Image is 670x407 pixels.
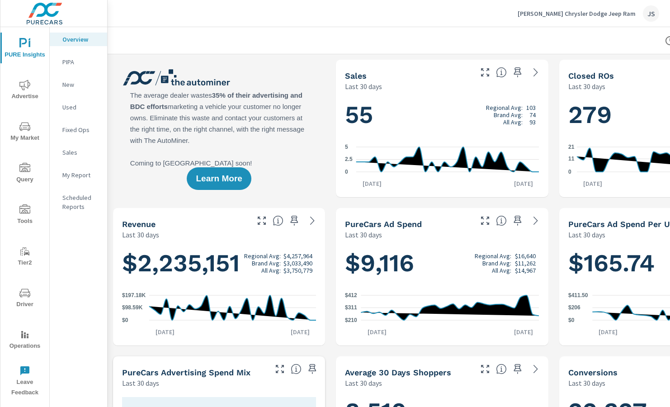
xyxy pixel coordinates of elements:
text: 0 [345,169,348,175]
span: Driver [3,288,47,310]
p: All Avg: [261,267,281,274]
p: My Report [62,170,100,180]
h1: $2,235,151 [122,248,316,279]
div: Overview [50,33,107,46]
div: My Report [50,168,107,182]
a: See more details in report [528,65,543,80]
span: Tools [3,204,47,227]
div: PIPA [50,55,107,69]
div: Fixed Ops [50,123,107,137]
button: Make Fullscreen [273,362,287,376]
text: 11 [568,156,575,162]
text: 21 [568,144,575,150]
h1: 55 [345,99,539,130]
span: Query [3,163,47,185]
p: Regional Avg: [244,252,281,260]
text: $411.50 [568,292,588,298]
span: My Market [3,121,47,143]
p: $11,262 [515,260,536,267]
div: JS [643,5,659,22]
h5: Average 30 Days Shoppers [345,368,451,377]
p: Last 30 days [345,81,382,92]
span: Number of vehicles sold by the dealership over the selected date range. [Source: This data is sou... [496,67,507,78]
text: $412 [345,292,357,298]
span: Save this to your personalized report [510,362,525,376]
text: $210 [345,317,357,323]
p: Brand Avg: [252,260,281,267]
p: Last 30 days [568,229,605,240]
text: 0 [568,169,571,175]
span: A rolling 30 day total of daily Shoppers on the dealership website, averaged over the selected da... [496,364,507,374]
p: PIPA [62,57,100,66]
p: [DATE] [356,179,388,188]
div: Scheduled Reports [50,191,107,213]
p: 93 [529,118,536,126]
span: Save this to your personalized report [510,213,525,228]
text: $197.18K [122,292,146,298]
p: Used [62,103,100,112]
span: Save this to your personalized report [287,213,302,228]
p: Regional Avg: [486,104,523,111]
p: New [62,80,100,89]
div: Sales [50,146,107,159]
text: $0 [568,317,575,323]
div: nav menu [0,27,49,402]
span: Save this to your personalized report [305,362,320,376]
p: Sales [62,148,100,157]
h1: $9,116 [345,248,539,279]
p: $4,257,964 [283,252,312,260]
p: $3,750,779 [283,267,312,274]
p: [DATE] [508,327,539,336]
span: Tier2 [3,246,47,268]
p: Overview [62,35,100,44]
p: [DATE] [361,327,393,336]
p: Brand Avg: [482,260,511,267]
p: Last 30 days [568,81,605,92]
text: $206 [568,304,580,311]
span: PURE Insights [3,38,47,60]
h5: Closed ROs [568,71,614,80]
span: Operations [3,329,47,351]
span: This table looks at how you compare to the amount of budget you spend per channel as opposed to y... [291,364,302,374]
span: Total sales revenue over the selected date range. [Source: This data is sourced from the dealer’s... [273,215,283,226]
button: Make Fullscreen [478,362,492,376]
p: All Avg: [492,267,511,274]
button: Make Fullscreen [255,213,269,228]
p: Last 30 days [122,378,159,388]
a: See more details in report [305,213,320,228]
a: See more details in report [528,362,543,376]
p: Scheduled Reports [62,193,100,211]
p: Brand Avg: [494,111,523,118]
p: $16,640 [515,252,536,260]
p: [DATE] [592,327,624,336]
h5: PureCars Advertising Spend Mix [122,368,250,377]
text: $0 [122,317,128,323]
span: Total cost of media for all PureCars channels for the selected dealership group over the selected... [496,215,507,226]
button: Learn More [187,167,251,190]
h5: PureCars Ad Spend [345,219,422,229]
a: See more details in report [528,213,543,228]
span: Save this to your personalized report [510,65,525,80]
text: $311 [345,304,357,311]
span: Leave Feedback [3,365,47,398]
p: Last 30 days [568,378,605,388]
h5: Sales [345,71,367,80]
p: Last 30 days [345,229,382,240]
p: Fixed Ops [62,125,100,134]
div: New [50,78,107,91]
p: [DATE] [577,179,609,188]
span: Learn More [196,175,242,183]
p: All Avg: [503,118,523,126]
p: $3,033,490 [283,260,312,267]
h5: Conversions [568,368,618,377]
p: Regional Avg: [475,252,511,260]
button: Make Fullscreen [478,65,492,80]
p: $14,967 [515,267,536,274]
p: [DATE] [508,179,539,188]
p: [DATE] [149,327,181,336]
p: [DATE] [284,327,316,336]
p: Last 30 days [345,378,382,388]
text: 5 [345,144,348,150]
button: Make Fullscreen [478,213,492,228]
p: 103 [526,104,536,111]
